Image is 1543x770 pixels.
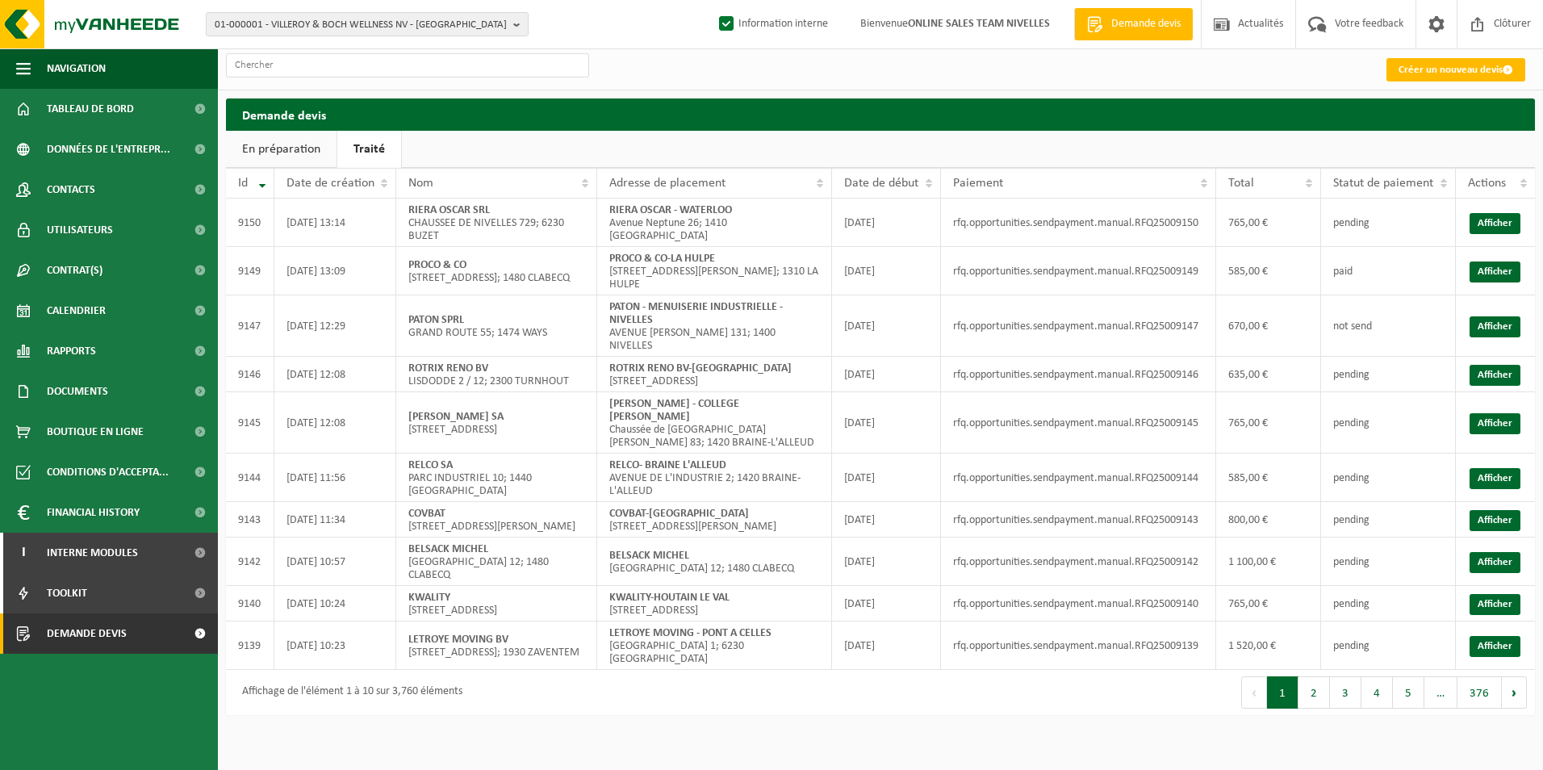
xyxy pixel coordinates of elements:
td: rfq.opportunities.sendpayment.manual.RFQ25009145 [941,392,1216,454]
td: 765,00 € [1216,392,1321,454]
span: Demande devis [47,613,127,654]
span: paid [1333,266,1353,278]
a: Afficher [1470,365,1520,386]
td: [DATE] 10:57 [274,538,396,586]
td: [GEOGRAPHIC_DATA] 12; 1480 CLABECQ [597,538,832,586]
td: [DATE] 13:09 [274,247,396,295]
td: [STREET_ADDRESS][PERSON_NAME] [396,502,597,538]
td: 9140 [226,586,274,621]
td: AVENUE [PERSON_NAME] 131; 1400 NIVELLES [597,295,832,357]
td: 9144 [226,454,274,502]
strong: BELSACK MICHEL [609,550,689,562]
td: rfq.opportunities.sendpayment.manual.RFQ25009147 [941,295,1216,357]
td: rfq.opportunities.sendpayment.manual.RFQ25009142 [941,538,1216,586]
td: 9145 [226,392,274,454]
a: Demande devis [1074,8,1193,40]
span: Financial History [47,492,140,533]
td: [DATE] [832,247,941,295]
a: Afficher [1470,510,1520,531]
td: 9150 [226,199,274,247]
td: [DATE] [832,199,941,247]
span: Date de début [844,177,918,190]
td: [DATE] 12:29 [274,295,396,357]
a: Afficher [1470,594,1520,615]
td: GRAND ROUTE 55; 1474 WAYS [396,295,597,357]
td: [DATE] 12:08 [274,357,396,392]
td: 9146 [226,357,274,392]
input: Chercher [226,53,589,77]
a: Traité [337,131,401,168]
td: [STREET_ADDRESS][PERSON_NAME] [597,502,832,538]
span: Date de création [286,177,374,190]
strong: COVBAT [408,508,445,520]
span: pending [1333,417,1369,429]
strong: COVBAT-[GEOGRAPHIC_DATA] [609,508,749,520]
strong: ROTRIX RENO BV [408,362,488,375]
td: 765,00 € [1216,199,1321,247]
td: [DATE] [832,357,941,392]
td: [STREET_ADDRESS] [597,357,832,392]
div: Affichage de l'élément 1 à 10 sur 3,760 éléments [234,678,462,707]
td: [DATE] 11:56 [274,454,396,502]
button: 3 [1330,676,1361,709]
span: Toolkit [47,573,87,613]
strong: LETROYE MOVING - PONT A CELLES [609,627,771,639]
td: [DATE] [832,502,941,538]
strong: PROCO & CO-LA HULPE [609,253,715,265]
strong: [PERSON_NAME] - COLLEGE [PERSON_NAME] [609,398,739,423]
strong: PATON - MENUISERIE INDUSTRIELLE - NIVELLES [609,301,783,326]
span: Utilisateurs [47,210,113,250]
td: 1 520,00 € [1216,621,1321,670]
td: Chaussée de [GEOGRAPHIC_DATA][PERSON_NAME] 83; 1420 BRAINE-L'ALLEUD [597,392,832,454]
button: 5 [1393,676,1424,709]
button: 01-000001 - VILLEROY & BOCH WELLNESS NV - [GEOGRAPHIC_DATA] [206,12,529,36]
button: Previous [1241,676,1267,709]
span: Tableau de bord [47,89,134,129]
span: Id [238,177,248,190]
td: 9143 [226,502,274,538]
strong: PROCO & CO [408,259,466,271]
td: CHAUSSEE DE NIVELLES 729; 6230 BUZET [396,199,597,247]
span: Boutique en ligne [47,412,144,452]
td: Avenue Neptune 26; 1410 [GEOGRAPHIC_DATA] [597,199,832,247]
td: [DATE] [832,454,941,502]
td: 765,00 € [1216,586,1321,621]
span: Total [1228,177,1254,190]
strong: KWALITY-HOUTAIN LE VAL [609,592,730,604]
span: Calendrier [47,291,106,331]
strong: RELCO SA [408,459,453,471]
td: rfq.opportunities.sendpayment.manual.RFQ25009143 [941,502,1216,538]
span: … [1424,676,1457,709]
td: [STREET_ADDRESS] [396,586,597,621]
span: Contrat(s) [47,250,102,291]
td: PARC INDUSTRIEL 10; 1440 [GEOGRAPHIC_DATA] [396,454,597,502]
span: pending [1333,640,1369,652]
td: [DATE] 12:08 [274,392,396,454]
span: Données de l'entrepr... [47,129,170,169]
a: Afficher [1470,213,1520,234]
button: Next [1502,676,1527,709]
span: Documents [47,371,108,412]
span: Conditions d'accepta... [47,452,169,492]
span: pending [1333,369,1369,381]
span: pending [1333,598,1369,610]
td: AVENUE DE L'INDUSTRIE 2; 1420 BRAINE-L'ALLEUD [597,454,832,502]
strong: RIERA OSCAR SRL [408,204,490,216]
td: rfq.opportunities.sendpayment.manual.RFQ25009149 [941,247,1216,295]
td: [STREET_ADDRESS]; 1480 CLABECQ [396,247,597,295]
strong: BELSACK MICHEL [408,543,488,555]
span: Actions [1468,177,1506,190]
td: [STREET_ADDRESS] [396,392,597,454]
td: rfq.opportunities.sendpayment.manual.RFQ25009139 [941,621,1216,670]
td: 585,00 € [1216,247,1321,295]
td: rfq.opportunities.sendpayment.manual.RFQ25009150 [941,199,1216,247]
span: Statut de paiement [1333,177,1433,190]
span: pending [1333,514,1369,526]
a: Afficher [1470,468,1520,489]
strong: RELCO- BRAINE L'ALLEUD [609,459,726,471]
td: 670,00 € [1216,295,1321,357]
td: [GEOGRAPHIC_DATA] 12; 1480 CLABECQ [396,538,597,586]
td: rfq.opportunities.sendpayment.manual.RFQ25009144 [941,454,1216,502]
td: 800,00 € [1216,502,1321,538]
td: LISDODDE 2 / 12; 2300 TURNHOUT [396,357,597,392]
